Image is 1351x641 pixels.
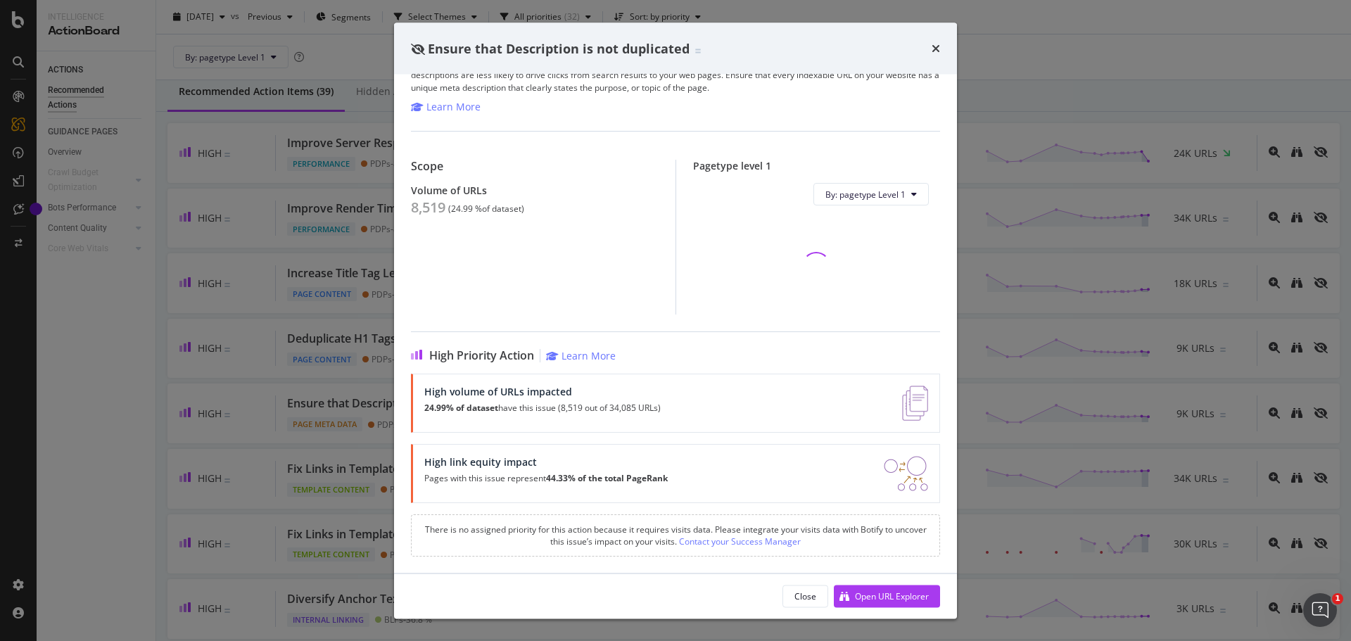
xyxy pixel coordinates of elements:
[932,39,940,58] div: times
[825,188,906,200] span: By: pagetype Level 1
[794,590,816,602] div: Close
[411,199,445,216] div: 8,519
[902,386,928,421] img: e5DMFwAAAABJRU5ErkJggg==
[813,183,929,205] button: By: pagetype Level 1
[426,100,481,114] div: Learn More
[546,349,616,362] a: Learn More
[429,349,534,362] span: High Priority Action
[411,160,659,173] div: Scope
[546,472,668,484] strong: 44.33% of the total PageRank
[695,49,701,53] img: Equal
[411,100,481,114] a: Learn More
[424,386,661,398] div: High volume of URLs impacted
[834,585,940,607] button: Open URL Explorer
[884,456,928,491] img: DDxVyA23.png
[782,585,828,607] button: Close
[394,23,957,618] div: modal
[424,402,498,414] strong: 24.99% of dataset
[693,160,941,172] div: Pagetype level 1
[424,456,668,468] div: High link equity impact
[411,56,940,94] div: Duplicate and similar HTML tags can not only lead to duplicate content problems on a website, but...
[428,39,690,56] span: Ensure that Description is not duplicated
[677,535,801,547] a: Contact your Success Manager
[448,204,524,214] div: ( 24.99 % of dataset )
[855,590,929,602] div: Open URL Explorer
[424,403,661,413] p: have this issue (8,519 out of 34,085 URLs)
[424,474,668,483] p: Pages with this issue represent
[411,514,940,557] div: There is no assigned priority for this action because it requires visits data. Please integrate y...
[1332,593,1343,604] span: 1
[411,43,425,54] div: eye-slash
[411,184,659,196] div: Volume of URLs
[562,349,616,362] div: Learn More
[1303,593,1337,627] iframe: Intercom live chat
